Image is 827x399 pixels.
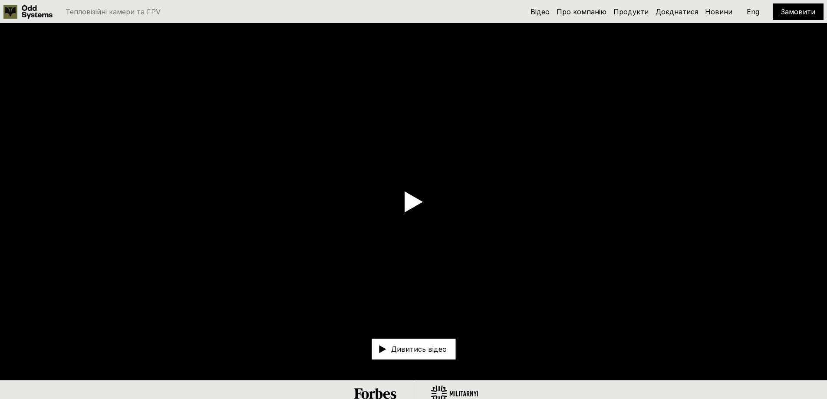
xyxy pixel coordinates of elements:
[705,7,732,16] a: Новини
[391,346,447,353] p: Дивитись відео
[613,7,649,16] a: Продукти
[747,8,759,15] p: Eng
[66,8,161,15] p: Тепловізійні камери та FPV
[781,7,815,16] a: Замовити
[557,7,606,16] a: Про компанію
[656,7,698,16] a: Доєднатися
[530,7,550,16] a: Відео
